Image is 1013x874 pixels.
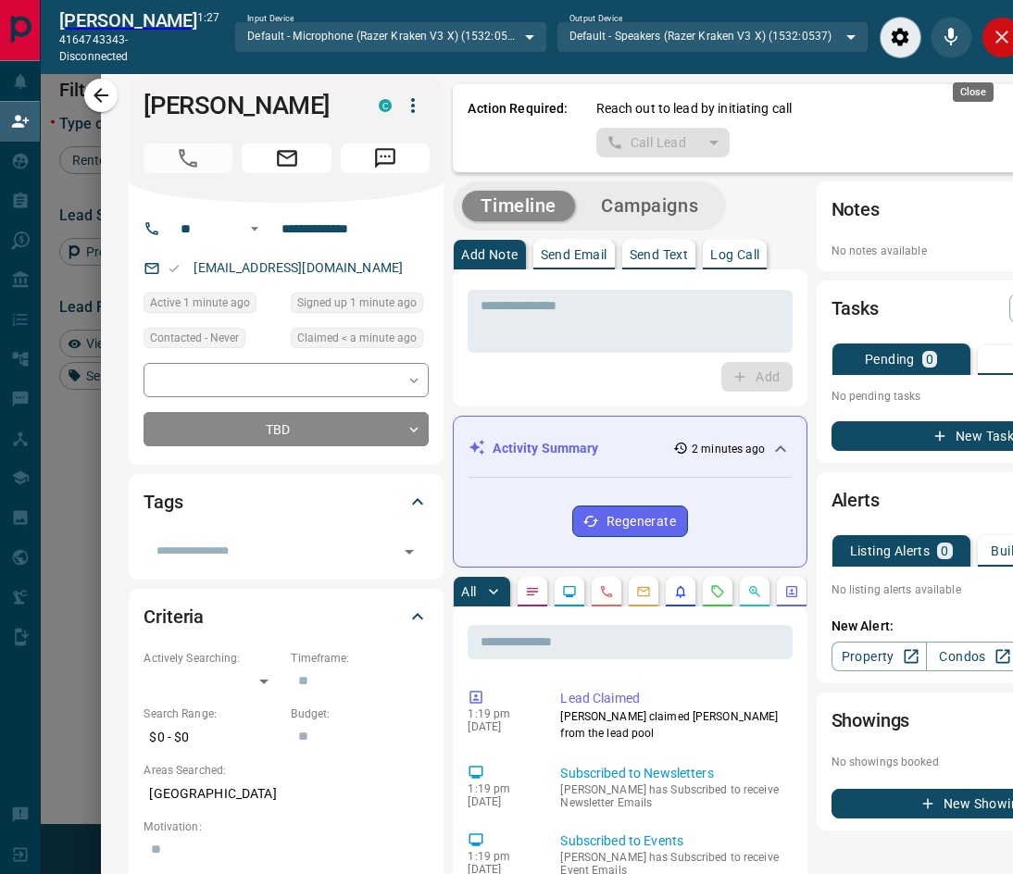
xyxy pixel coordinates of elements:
[144,487,182,517] h2: Tags
[832,194,880,224] h2: Notes
[59,9,197,31] h2: [PERSON_NAME]
[710,584,725,599] svg: Requests
[850,544,931,557] p: Listing Alerts
[560,783,784,809] p: [PERSON_NAME] has Subscribed to receive Newsletter Emails
[291,650,429,667] p: Timeframe:
[144,91,351,120] h1: [PERSON_NAME]
[150,293,250,312] span: Active 1 minute ago
[144,722,281,753] p: $0 - $0
[599,584,614,599] svg: Calls
[832,485,880,515] h2: Alerts
[247,13,294,25] label: Input Device
[144,144,232,173] span: Call
[493,439,598,458] p: Activity Summary
[291,705,429,722] p: Budget:
[144,412,429,446] div: TBD
[468,795,532,808] p: [DATE]
[168,262,181,275] svg: Email Valid
[144,293,281,318] div: Wed Oct 15 2025
[297,329,417,347] span: Claimed < a minute ago
[525,584,540,599] svg: Notes
[197,9,219,65] p: 1:27
[832,705,910,735] h2: Showings
[468,850,532,863] p: 1:19 pm
[710,248,759,261] p: Log Call
[59,50,128,63] span: disconnected
[596,99,793,119] p: Reach out to lead by initiating call
[144,602,204,631] h2: Criteria
[341,144,430,173] span: Message
[562,584,577,599] svg: Lead Browsing Activity
[560,689,784,708] p: Lead Claimed
[144,480,429,524] div: Tags
[941,544,948,557] p: 0
[541,248,607,261] p: Send Email
[291,328,429,354] div: Wed Oct 15 2025
[396,539,422,565] button: Open
[557,21,869,53] div: Default - Speakers (Razer Kraken V3 X) (1532:0537)
[469,431,791,466] div: Activity Summary2 minutes ago
[468,707,532,720] p: 1:19 pm
[291,293,429,318] div: Wed Oct 15 2025
[297,293,417,312] span: Signed up 1 minute ago
[144,594,429,639] div: Criteria
[630,248,689,261] p: Send Text
[636,584,651,599] svg: Emails
[692,441,765,457] p: 2 minutes ago
[572,506,688,537] button: Regenerate
[194,260,403,275] a: [EMAIL_ADDRESS][DOMAIN_NAME]
[560,764,784,783] p: Subscribed to Newsletters
[880,17,921,58] div: Audio Settings
[144,762,429,779] p: Areas Searched:
[582,191,717,221] button: Campaigns
[673,584,688,599] svg: Listing Alerts
[150,329,239,347] span: Contacted - Never
[832,642,927,671] a: Property
[596,128,731,157] div: split button
[461,585,476,598] p: All
[832,293,879,323] h2: Tasks
[468,720,532,733] p: [DATE]
[461,248,518,261] p: Add Note
[747,584,762,599] svg: Opportunities
[468,782,532,795] p: 1:19 pm
[953,82,994,102] div: Close
[144,650,281,667] p: Actively Searching:
[560,708,784,742] p: [PERSON_NAME] claimed [PERSON_NAME] from the lead pool
[468,99,568,157] p: Action Required:
[926,353,933,366] p: 0
[379,99,392,112] div: condos.ca
[784,584,799,599] svg: Agent Actions
[560,831,784,851] p: Subscribed to Events
[234,21,546,53] div: Default - Microphone (Razer Kraken V3 X) (1532:0537)
[244,218,266,240] button: Open
[931,17,972,58] div: Mute
[569,13,622,25] label: Output Device
[865,353,915,366] p: Pending
[144,779,429,809] p: [GEOGRAPHIC_DATA]
[144,705,281,722] p: Search Range:
[242,144,331,173] span: Email
[59,31,197,65] p: 4164743343 -
[144,818,429,835] p: Motivation:
[462,191,575,221] button: Timeline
